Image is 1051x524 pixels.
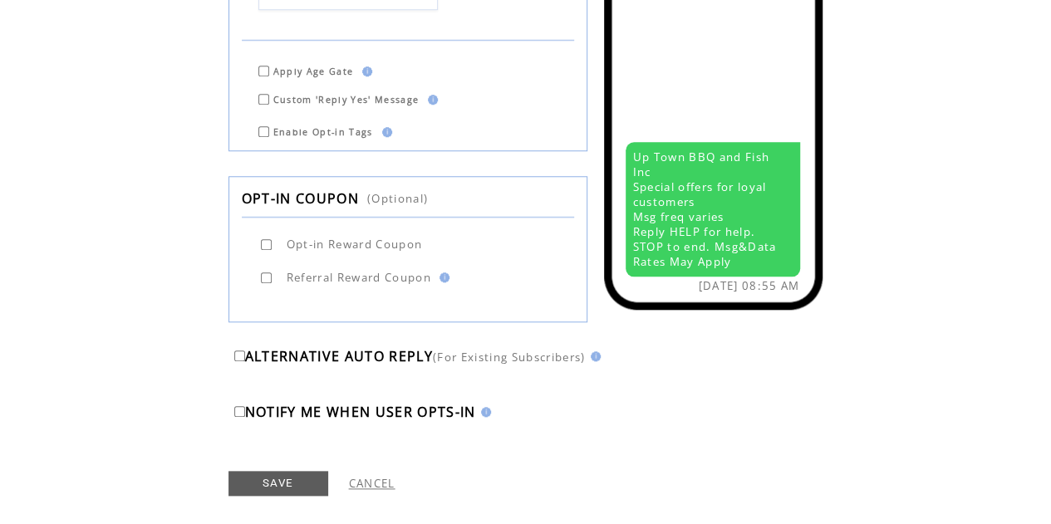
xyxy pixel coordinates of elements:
[433,350,586,365] span: (For Existing Subscribers)
[273,66,354,77] span: Apply Age Gate
[633,149,777,269] span: Up Town BBQ and Fish Inc Special offers for loyal customers Msg freq varies Reply HELP for help. ...
[245,403,476,421] span: NOTIFY ME WHEN USER OPTS-IN
[273,94,420,105] span: Custom 'Reply Yes' Message
[377,127,392,137] img: help.gif
[287,237,423,252] span: Opt-in Reward Coupon
[435,272,449,282] img: help.gif
[699,278,800,293] span: [DATE] 08:55 AM
[287,270,431,285] span: Referral Reward Coupon
[242,189,359,208] span: OPT-IN COUPON
[423,95,438,105] img: help.gif
[349,476,395,491] a: CANCEL
[367,191,428,206] span: (Optional)
[228,471,328,496] a: SAVE
[586,351,601,361] img: help.gif
[273,126,373,138] span: Enable Opt-in Tags
[357,66,372,76] img: help.gif
[245,347,433,365] span: ALTERNATIVE AUTO REPLY
[476,407,491,417] img: help.gif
